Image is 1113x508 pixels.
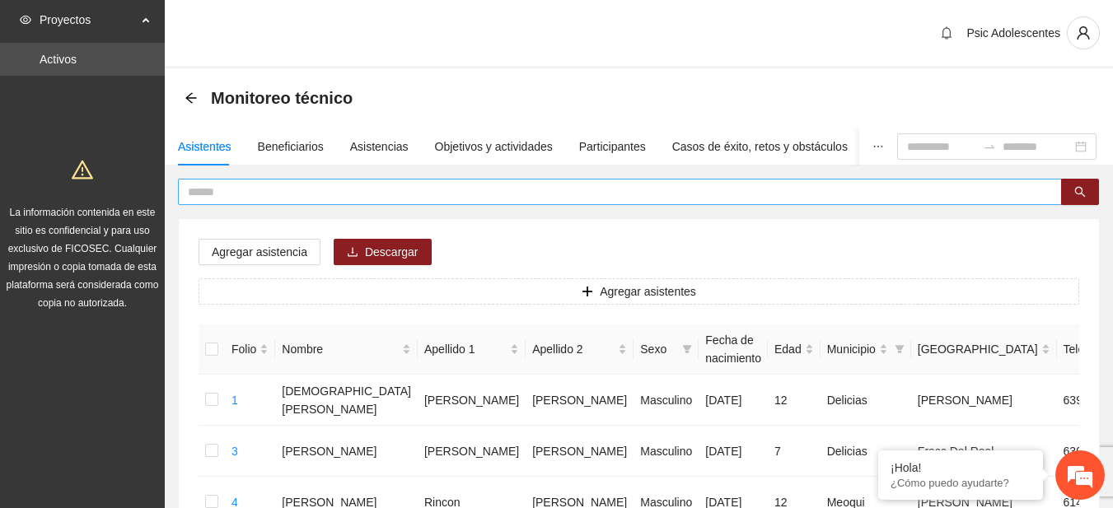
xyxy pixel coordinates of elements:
[270,8,310,48] div: Minimizar ventana de chat en vivo
[347,246,358,259] span: download
[185,91,198,105] span: arrow-left
[40,53,77,66] a: Activos
[911,426,1057,477] td: Fracc Del Real
[526,375,634,426] td: [PERSON_NAME]
[225,324,275,375] th: Folio
[72,159,93,180] span: warning
[699,375,768,426] td: [DATE]
[579,137,646,156] div: Participantes
[768,324,821,375] th: Edad
[96,162,227,329] span: Estamos en línea.
[918,340,1038,358] span: [GEOGRAPHIC_DATA]
[966,26,1060,40] span: Psic Adolescentes
[526,426,634,477] td: [PERSON_NAME]
[682,344,692,354] span: filter
[827,340,876,358] span: Municipio
[435,137,553,156] div: Objetivos y actividades
[891,477,1031,489] p: ¿Cómo puedo ayudarte?
[365,243,419,261] span: Descargar
[891,337,908,361] span: filter
[891,461,1031,474] div: ¡Hola!
[768,426,821,477] td: 7
[640,340,676,358] span: Sexo
[231,340,256,358] span: Folio
[859,128,897,165] button: ellipsis
[582,286,593,299] span: plus
[895,344,905,354] span: filter
[8,335,314,393] textarea: Escriba su mensaje y pulse “Intro”
[418,324,526,375] th: Apellido 1
[821,426,911,477] td: Delicias
[821,324,911,375] th: Municipio
[418,375,526,426] td: [PERSON_NAME]
[211,85,353,111] span: Monitoreo técnico
[634,375,699,426] td: Masculino
[600,282,696,301] span: Agregar asistentes
[7,207,159,309] span: La información contenida en este sitio es confidencial y para uso exclusivo de FICOSEC. Cualquier...
[699,324,768,375] th: Fecha de nacimiento
[178,137,231,156] div: Asistentes
[199,239,320,265] button: Agregar asistencia
[774,340,802,358] span: Edad
[983,140,996,153] span: to
[526,324,634,375] th: Apellido 2
[634,426,699,477] td: Masculino
[40,3,137,36] span: Proyectos
[768,375,821,426] td: 12
[275,375,418,426] td: [DEMOGRAPHIC_DATA][PERSON_NAME]
[934,26,959,40] span: bell
[212,243,307,261] span: Agregar asistencia
[1061,179,1099,205] button: search
[983,140,996,153] span: swap-right
[933,20,960,46] button: bell
[872,141,884,152] span: ellipsis
[20,14,31,26] span: eye
[275,426,418,477] td: [PERSON_NAME]
[185,91,198,105] div: Back
[258,137,324,156] div: Beneficiarios
[672,137,848,156] div: Casos de éxito, retos y obstáculos
[282,340,399,358] span: Nombre
[911,375,1057,426] td: [PERSON_NAME]
[911,324,1057,375] th: Colonia
[821,375,911,426] td: Delicias
[418,426,526,477] td: [PERSON_NAME]
[199,278,1079,305] button: plusAgregar asistentes
[1068,26,1099,40] span: user
[86,84,277,105] div: Chatee con nosotros ahora
[334,239,432,265] button: downloadDescargar
[1074,186,1086,199] span: search
[350,137,409,156] div: Asistencias
[532,340,615,358] span: Apellido 2
[231,394,238,407] a: 1
[424,340,507,358] span: Apellido 1
[699,426,768,477] td: [DATE]
[679,337,695,361] span: filter
[231,445,238,458] a: 3
[1067,16,1100,49] button: user
[275,324,418,375] th: Nombre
